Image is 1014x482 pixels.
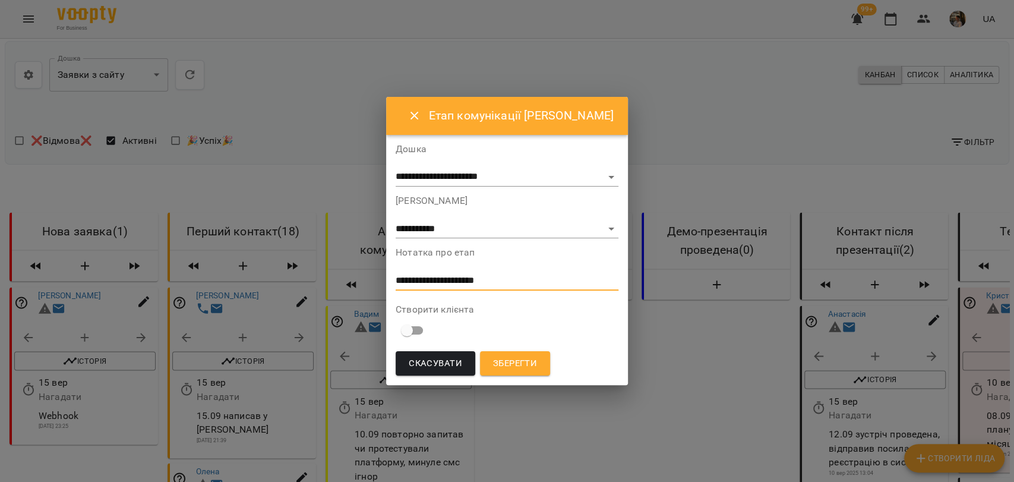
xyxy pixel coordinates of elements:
[400,102,429,130] button: Close
[396,196,618,206] label: [PERSON_NAME]
[480,351,550,376] button: Зберегти
[396,144,618,154] label: Дошка
[429,106,614,125] h6: Етап комунікації [PERSON_NAME]
[396,351,475,376] button: Скасувати
[493,356,537,371] span: Зберегти
[396,305,618,314] label: Створити клієнта
[396,248,618,257] label: Нотатка про етап
[409,356,462,371] span: Скасувати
